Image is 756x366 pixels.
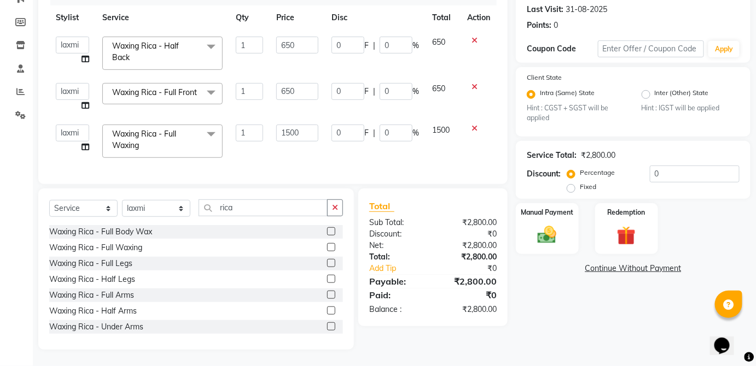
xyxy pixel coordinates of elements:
input: Enter Offer / Coupon Code [598,40,705,57]
div: 0 [554,20,558,31]
label: Inter (Other) State [655,88,709,101]
span: Total [369,200,394,212]
th: Stylist [49,5,96,30]
div: ₹2,800.00 [581,150,615,161]
span: F [364,86,369,97]
small: Hint : CGST + SGST will be applied [527,103,625,123]
small: Hint : IGST will be applied [642,103,740,113]
div: Service Total: [527,150,577,161]
span: | [373,86,375,97]
div: ₹2,800.00 [433,240,505,251]
div: ₹2,800.00 [433,217,505,228]
th: Action [461,5,497,30]
span: % [412,127,419,139]
label: Percentage [580,168,615,178]
div: ₹2,800.00 [433,304,505,315]
span: % [412,40,419,51]
div: Payable: [361,275,433,288]
div: 31-08-2025 [566,4,607,15]
span: Waxing Rica - Full Waxing [112,129,176,150]
div: Sub Total: [361,217,433,228]
input: Search or Scan [199,199,328,216]
div: Waxing Rica - Full Arms [49,290,134,301]
img: _gift.svg [611,224,642,247]
th: Price [270,5,325,30]
div: Waxing Rica - Half Arms [49,305,137,317]
span: 650 [432,84,445,93]
span: | [373,40,375,51]
div: Waxing Rica - Full Legs [49,258,132,269]
span: % [412,86,419,97]
div: Waxing Rica - Half Legs [49,274,135,285]
th: Service [96,5,229,30]
div: ₹0 [433,228,505,240]
label: Redemption [608,208,645,217]
span: F [364,40,369,51]
th: Disc [325,5,426,30]
span: 1500 [432,125,450,135]
th: Total [426,5,461,30]
span: F [364,127,369,139]
div: Balance : [361,304,433,315]
label: Manual Payment [521,208,573,217]
a: Continue Without Payment [518,263,748,274]
img: _cash.svg [532,224,562,246]
div: Waxing Rica - Full Body Wax [49,226,152,238]
div: Waxing Rica - Under Arms [49,321,143,333]
button: Apply [708,41,740,57]
div: Coupon Code [527,43,598,55]
div: Waxing Rica - Full Waxing [49,242,142,253]
div: ₹0 [433,288,505,302]
div: Discount: [361,228,433,240]
div: Paid: [361,288,433,302]
label: Fixed [580,182,596,192]
div: Net: [361,240,433,251]
a: x [197,87,202,97]
label: Intra (Same) State [540,88,595,101]
div: ₹0 [445,263,505,274]
div: ₹2,800.00 [433,251,505,263]
div: Total: [361,251,433,263]
span: Waxing Rica - Full Front [112,87,197,97]
a: Add Tip [361,263,445,274]
div: Points: [527,20,551,31]
div: ₹2,800.00 [433,275,505,288]
span: 650 [432,37,445,47]
iframe: chat widget [710,322,745,355]
a: x [139,140,144,150]
label: Client State [527,73,562,82]
span: Waxing Rica - Half Back [112,41,179,62]
div: Last Visit: [527,4,563,15]
a: x [130,52,135,62]
th: Qty [229,5,270,30]
div: Discount: [527,168,561,180]
span: | [373,127,375,139]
